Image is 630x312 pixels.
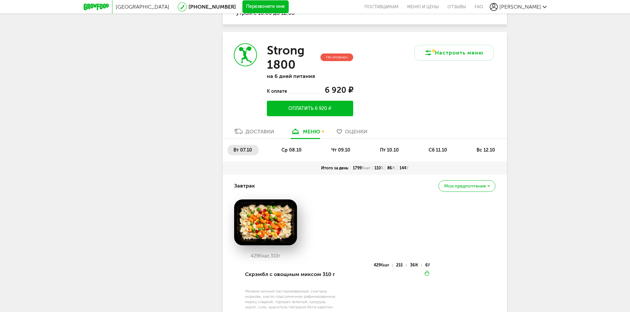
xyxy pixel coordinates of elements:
div: меню [303,128,320,135]
p: на 6 дней питания [267,73,353,79]
span: Ккал [381,263,389,267]
span: вт 07.10 [233,147,252,153]
span: [PERSON_NAME] [499,4,541,10]
h3: Strong 1800 [267,43,319,72]
div: Не оплачен [320,53,353,61]
span: вс 12.10 [477,147,495,153]
div: 6 [425,264,430,267]
span: Ккал, [259,253,271,259]
a: Доставки [231,128,277,138]
div: 110 [372,165,385,171]
div: 429 310 [234,254,297,259]
img: big_nGaHh9KMYtJ1l6S0.png [234,199,297,246]
a: Оценки [333,128,371,138]
a: меню [287,128,323,138]
span: Оценки [345,128,367,135]
span: чт 09.10 [331,147,350,153]
span: Б [400,263,403,267]
div: Меланж яичный пастеризованный, сметана, морковь, масло подсолнечное рафинированное, перец сладкий... [245,289,337,310]
span: [GEOGRAPHIC_DATA] [116,4,169,10]
button: Перезвоните мне [242,0,289,14]
span: К оплате [267,88,288,94]
span: Ж [392,166,396,170]
span: пт 10.10 [380,147,399,153]
a: [PHONE_NUMBER] [189,4,236,10]
div: 429 [374,264,393,267]
div: 1799 [351,165,372,171]
div: Итого за день: [319,165,351,171]
div: Скрэмбл с овощным миксом 310 г [245,263,337,286]
span: У [406,166,408,170]
div: 36 [410,264,422,267]
div: 144 [398,165,410,171]
div: 86 [385,165,398,171]
span: У [428,263,430,267]
span: Мои предпочтения [444,184,486,189]
span: 6 920 ₽ [325,85,353,95]
h4: Завтрак [234,180,255,192]
div: 21 [396,264,406,267]
span: Ж [415,263,418,267]
button: Оплатить 6 920 ₽ [267,101,353,116]
span: Ккал [362,166,370,170]
span: г [278,253,280,259]
button: Настроить меню [414,45,494,61]
span: ср 08.10 [281,147,302,153]
span: сб 11.10 [429,147,447,153]
span: Б [381,166,383,170]
div: Доставки [245,128,274,135]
